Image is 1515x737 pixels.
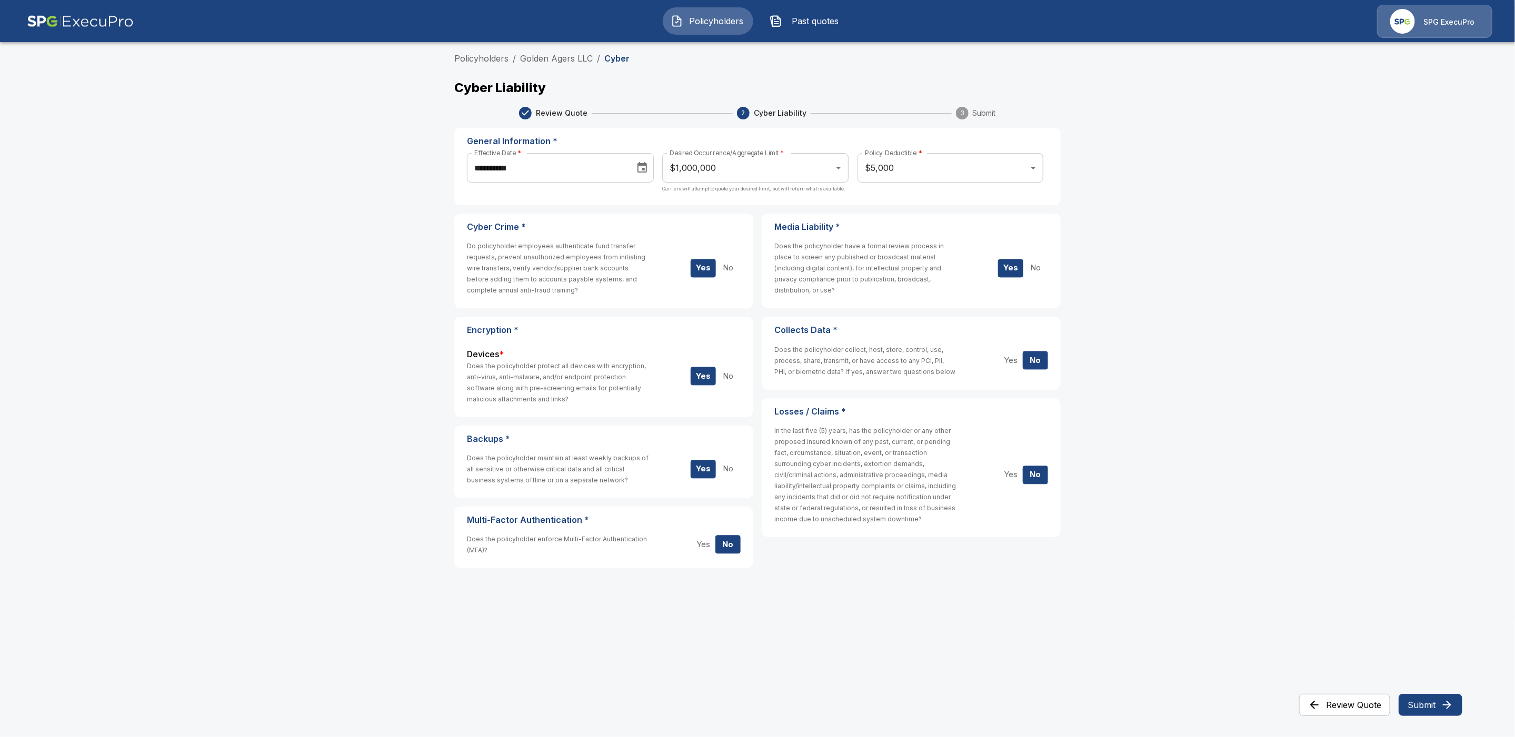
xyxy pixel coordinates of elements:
[467,136,1048,146] p: General Information *
[454,52,1061,65] nav: breadcrumb
[1023,466,1048,484] button: No
[691,367,716,386] button: Yes
[691,536,716,554] button: Yes
[604,54,630,63] p: Cyber
[467,325,741,335] p: Encryption *
[715,536,741,554] button: No
[454,82,1061,94] p: Cyber Liability
[467,533,650,556] h6: Does the policyholder enforce Multi-Factor Authentication (MFA)?
[715,259,741,277] button: No
[774,407,1048,417] p: Losses / Claims *
[742,109,745,117] text: 2
[467,240,650,296] h6: Do policyholder employees authenticate fund transfer requests, prevent unauthorized employees fro...
[467,452,650,486] h6: Does the policyholder maintain at least weekly backups of all sensitive or otherwise critical dat...
[597,52,600,65] li: /
[662,185,845,206] p: Carriers will attempt to quote your desired limit, but will return what is available.
[662,153,848,183] div: $1,000,000
[973,108,996,118] span: Submit
[774,325,1048,335] p: Collects Data *
[1023,351,1048,370] button: No
[774,240,957,296] h6: Does the policyholder have a formal review process in place to screen any published or broadcast ...
[691,460,716,478] button: Yes
[671,15,683,27] img: Policyholders Icon
[454,53,509,64] a: Policyholders
[858,153,1043,183] div: $5,000
[786,15,844,27] span: Past quotes
[770,15,782,27] img: Past quotes Icon
[467,360,650,405] h6: Does the policyholder protect all devices with encryption, anti-virus, anti-malware, and/or endpo...
[474,148,521,157] label: Effective Date
[960,109,964,117] text: 3
[691,259,716,277] button: Yes
[715,367,741,386] button: No
[467,348,504,360] label: Devices
[998,466,1023,484] button: Yes
[536,108,587,118] span: Review Quote
[663,7,753,35] button: Policyholders IconPolicyholders
[1377,5,1492,38] a: Agency IconSPG ExecuPro
[754,108,806,118] span: Cyber Liability
[467,515,741,525] p: Multi-Factor Authentication *
[865,148,922,157] label: Policy Deductible
[774,344,957,377] h6: Does the policyholder collect, host, store, control, use, process, share, transmit, or have acces...
[687,15,745,27] span: Policyholders
[467,222,741,232] p: Cyber Crime *
[774,222,1048,232] p: Media Liability *
[1390,9,1415,34] img: Agency Icon
[632,157,653,178] button: Choose date, selected date is Sep 1, 2025
[467,434,741,444] p: Backups *
[715,460,741,478] button: No
[513,52,516,65] li: /
[998,351,1023,370] button: Yes
[774,425,957,524] h6: In the last five (5) years, has the policyholder or any other proposed insured known of any past,...
[670,148,784,157] label: Desired Occurrence/Aggregate Limit
[520,53,593,64] a: Golden Agers LLC
[27,5,134,38] img: AA Logo
[998,259,1023,277] button: Yes
[1023,259,1048,277] button: No
[762,7,852,35] button: Past quotes IconPast quotes
[1423,17,1474,27] p: SPG ExecuPro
